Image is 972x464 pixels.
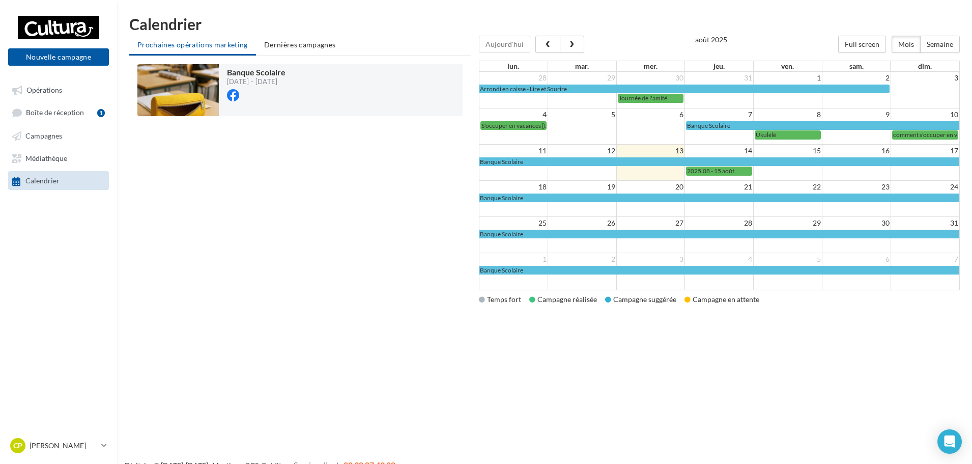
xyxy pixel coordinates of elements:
[685,108,754,121] td: 7
[685,181,754,194] td: 21
[479,145,548,157] td: 11
[754,217,822,230] td: 29
[26,86,62,94] span: Opérations
[686,121,959,130] a: Banque Scolaire
[891,108,959,121] td: 10
[754,253,822,266] td: 5
[480,230,523,238] span: Banque Scolaire
[548,108,616,121] td: 5
[30,441,97,451] p: [PERSON_NAME]
[479,230,959,238] a: Banque Scolaire
[616,108,685,121] td: 6
[754,145,822,157] td: 15
[6,126,111,145] a: Campagnes
[937,429,962,454] div: Open Intercom Messenger
[754,181,822,194] td: 22
[618,94,684,102] a: Journée de l'amité
[548,61,616,71] th: mar.
[8,48,109,66] button: Nouvelle campagne
[481,122,578,129] span: S'occuper en vacances [DATE] 14:25
[695,36,727,43] h2: août 2025
[479,61,548,71] th: lun.
[684,294,759,305] div: Campagne en attente
[25,131,62,140] span: Campagnes
[605,294,676,305] div: Campagne suggérée
[822,145,891,157] td: 16
[892,130,958,139] a: comment s'occuper en vacances
[97,109,105,117] div: 1
[891,72,959,84] td: 3
[480,121,547,130] a: S'occuper en vacances [DATE] 14:25
[822,108,891,121] td: 9
[479,72,548,84] td: 28
[616,145,685,157] td: 13
[687,122,730,129] span: Banque Scolaire
[754,108,822,121] td: 8
[26,108,84,117] span: Boîte de réception
[480,266,523,274] span: Banque Scolaire
[920,36,960,53] button: Semaine
[480,85,567,93] span: Arrondi en caisse - Lire et Sourire
[685,61,754,71] th: jeu.
[616,72,685,84] td: 30
[479,253,548,266] td: 1
[548,217,616,230] td: 26
[137,40,248,49] span: Prochaines opérations marketing
[479,217,548,230] td: 25
[891,145,959,157] td: 17
[891,61,959,71] th: dim.
[822,61,891,71] th: sam.
[548,72,616,84] td: 29
[687,167,734,175] span: 2025.08 - 15 août
[129,16,960,32] h1: Calendrier
[6,171,111,189] a: Calendrier
[479,157,959,166] a: Banque Scolaire
[479,108,548,121] td: 4
[479,266,959,275] a: Banque Scolaire
[685,145,754,157] td: 14
[264,40,336,49] span: Dernières campagnes
[616,181,685,194] td: 20
[548,145,616,157] td: 12
[479,294,521,305] div: Temps fort
[822,217,891,230] td: 30
[13,441,22,451] span: CP
[479,194,959,202] a: Banque Scolaire
[891,181,959,194] td: 24
[25,177,60,185] span: Calendrier
[6,80,111,99] a: Opérations
[619,94,667,102] span: Journée de l'amité
[6,103,111,122] a: Boîte de réception1
[891,253,959,266] td: 7
[892,36,921,53] button: Mois
[616,61,685,71] th: mer.
[755,130,821,139] a: Ukulélé
[616,217,685,230] td: 27
[479,85,890,93] a: Arrondi en caisse - Lire et Sourire
[685,253,754,266] td: 4
[548,181,616,194] td: 19
[685,217,754,230] td: 28
[838,36,886,53] button: Full screen
[753,61,822,71] th: ven.
[227,67,285,77] span: Banque Scolaire
[685,72,754,84] td: 31
[25,154,67,162] span: Médiathèque
[756,131,776,139] span: Ukulélé
[8,436,109,455] a: CP [PERSON_NAME]
[548,253,616,266] td: 2
[822,72,891,84] td: 2
[686,167,752,175] a: 2025.08 - 15 août
[822,253,891,266] td: 6
[6,149,111,167] a: Médiathèque
[822,181,891,194] td: 23
[479,181,548,194] td: 18
[616,253,685,266] td: 3
[480,194,523,202] span: Banque Scolaire
[480,158,523,166] span: Banque Scolaire
[891,217,959,230] td: 31
[227,78,285,85] div: [DATE] - [DATE]
[754,72,822,84] td: 1
[529,294,597,305] div: Campagne réalisée
[479,36,530,53] button: Aujourd'hui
